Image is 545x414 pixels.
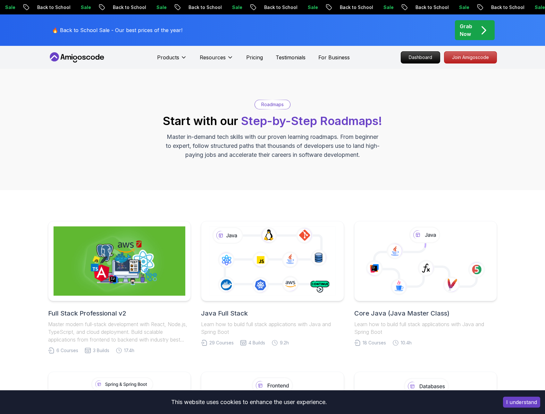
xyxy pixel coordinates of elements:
[52,26,182,34] p: 🔥 Back to School Sale - Our best prices of the year!
[157,54,179,61] p: Products
[401,52,440,63] p: Dashboard
[241,114,382,128] span: Step-by-Step Roadmaps!
[444,51,497,63] a: Join Amigoscode
[56,347,78,354] span: 6 Courses
[258,4,302,11] p: Back to School
[48,221,191,354] a: Full Stack Professional v2Full Stack Professional v2Master modern full-stack development with Rea...
[48,320,191,343] p: Master modern full-stack development with React, Node.js, TypeScript, and cloud deployment. Build...
[409,4,453,11] p: Back to School
[377,4,398,11] p: Sale
[163,114,382,127] h2: Start with our
[107,4,150,11] p: Back to School
[334,4,377,11] p: Back to School
[302,4,322,11] p: Sale
[165,132,380,159] p: Master in-demand tech skills with our proven learning roadmaps. From beginner to expert, follow s...
[246,54,263,61] a: Pricing
[460,22,472,38] p: Grab Now
[401,340,412,346] span: 10.4h
[280,340,289,346] span: 9.2h
[75,4,95,11] p: Sale
[48,309,191,318] h2: Full Stack Professional v2
[182,4,226,11] p: Back to School
[200,54,226,61] p: Resources
[5,395,493,409] div: This website uses cookies to enhance the user experience.
[354,309,497,318] h2: Core Java (Java Master Class)
[201,320,344,336] p: Learn how to build full stack applications with Java and Spring Boot
[453,4,474,11] p: Sale
[444,52,497,63] p: Join Amigoscode
[201,221,344,346] a: Java Full StackLearn how to build full stack applications with Java and Spring Boot29 Courses4 Bu...
[124,347,134,354] span: 17.4h
[276,54,306,61] a: Testimonials
[93,347,109,354] span: 3 Builds
[226,4,247,11] p: Sale
[354,320,497,336] p: Learn how to build full stack applications with Java and Spring Boot
[354,221,497,346] a: Core Java (Java Master Class)Learn how to build full stack applications with Java and Spring Boot...
[363,340,386,346] span: 18 Courses
[54,226,185,296] img: Full Stack Professional v2
[209,340,234,346] span: 29 Courses
[200,54,233,66] button: Resources
[201,309,344,318] h2: Java Full Stack
[318,54,350,61] a: For Business
[261,101,284,108] p: Roadmaps
[31,4,75,11] p: Back to School
[401,51,440,63] a: Dashboard
[150,4,171,11] p: Sale
[485,4,529,11] p: Back to School
[157,54,187,66] button: Products
[503,397,540,408] button: Accept cookies
[248,340,265,346] span: 4 Builds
